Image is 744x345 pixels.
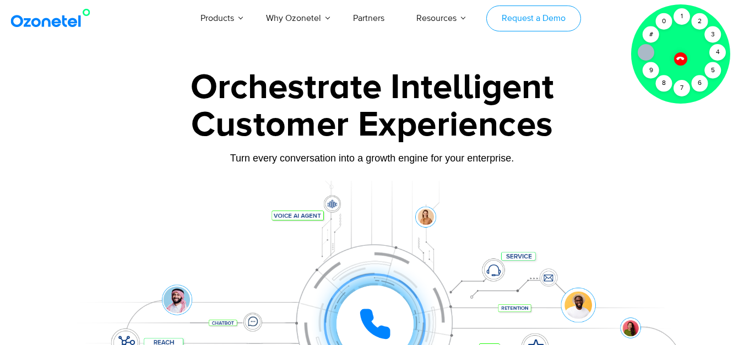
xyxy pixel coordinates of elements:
[28,70,716,105] div: Orchestrate Intelligent
[28,152,716,164] div: Turn every conversation into a growth engine for your enterprise.
[692,13,708,30] div: 2
[674,80,690,96] div: 7
[643,62,659,79] div: 9
[674,8,690,25] div: 1
[692,75,708,91] div: 6
[656,75,672,91] div: 8
[705,62,721,79] div: 5
[28,99,716,152] div: Customer Experiences
[643,26,659,43] div: #
[486,6,580,31] a: Request a Demo
[656,13,672,30] div: 0
[709,44,726,61] div: 4
[705,26,721,43] div: 3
